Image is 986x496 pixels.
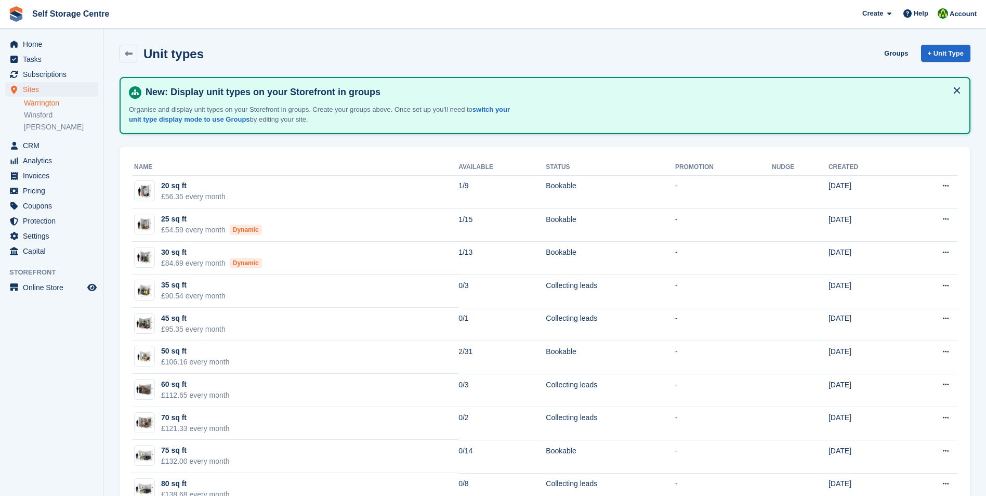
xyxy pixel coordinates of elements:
td: 1/13 [458,242,546,275]
td: - [675,341,772,374]
div: £90.54 every month [161,291,226,302]
a: menu [5,229,98,243]
div: £84.69 every month [161,258,262,269]
a: menu [5,199,98,213]
div: 45 sq ft [161,313,226,324]
span: Sites [23,82,85,97]
a: Winsford [24,110,98,120]
a: menu [5,280,98,295]
img: 35-sqft-unit%20(4).jpg [135,283,154,298]
td: Collecting leads [546,407,675,440]
td: - [675,308,772,341]
th: Available [458,159,546,176]
td: 0/3 [458,374,546,407]
span: Home [23,37,85,51]
span: Help [914,8,928,19]
div: £54.59 every month [161,225,262,236]
td: Collecting leads [546,275,675,308]
span: Storefront [9,267,103,278]
td: [DATE] [829,341,903,374]
td: Bookable [546,341,675,374]
span: Pricing [23,184,85,198]
td: 1/9 [458,175,546,208]
a: menu [5,244,98,258]
td: [DATE] [829,308,903,341]
a: menu [5,153,98,168]
td: [DATE] [829,242,903,275]
a: menu [5,37,98,51]
td: - [675,175,772,208]
th: Status [546,159,675,176]
div: 80 sq ft [161,478,230,489]
div: 25 sq ft [161,214,262,225]
th: Name [132,159,458,176]
img: 25.jpg [135,217,154,232]
span: Capital [23,244,85,258]
td: - [675,275,772,308]
td: 1/15 [458,208,546,242]
span: Settings [23,229,85,243]
a: menu [5,67,98,82]
span: Coupons [23,199,85,213]
td: Collecting leads [546,374,675,407]
a: menu [5,214,98,228]
td: 0/3 [458,275,546,308]
td: 0/14 [458,440,546,473]
div: Dynamic [230,258,262,268]
div: 50 sq ft [161,346,230,357]
td: Collecting leads [546,308,675,341]
img: 50.jpg [135,349,154,364]
a: Self Storage Centre [28,5,113,22]
td: - [675,407,772,440]
div: 35 sq ft [161,280,226,291]
span: Analytics [23,153,85,168]
div: £112.65 every month [161,390,230,401]
span: Protection [23,214,85,228]
h4: New: Display unit types on your Storefront in groups [141,86,961,98]
span: Account [950,9,977,19]
div: 20 sq ft [161,180,226,191]
img: 75.jpg [135,448,154,463]
a: Groups [880,45,912,62]
a: menu [5,52,98,67]
img: 30-sqft-unit%20(1).jpg [135,250,154,265]
td: [DATE] [829,175,903,208]
a: [PERSON_NAME] [24,122,98,132]
a: menu [5,82,98,97]
img: 70sqft.jpg [135,415,154,430]
td: 0/2 [458,407,546,440]
th: Nudge [772,159,829,176]
img: Diane Williams [938,8,948,19]
a: Preview store [86,281,98,294]
td: - [675,208,772,242]
span: Subscriptions [23,67,85,82]
td: [DATE] [829,374,903,407]
div: 60 sq ft [161,379,230,390]
th: Created [829,159,903,176]
span: Tasks [23,52,85,67]
div: £56.35 every month [161,191,226,202]
td: - [675,440,772,473]
td: [DATE] [829,407,903,440]
a: menu [5,168,98,183]
th: Promotion [675,159,772,176]
a: menu [5,138,98,153]
div: £106.16 every month [161,357,230,368]
td: [DATE] [829,208,903,242]
div: £132.00 every month [161,456,230,467]
div: Dynamic [230,225,262,235]
td: [DATE] [829,440,903,473]
img: stora-icon-8386f47178a22dfd0bd8f6a31ec36ba5ce8667c1dd55bd0f319d3a0aa187defe.svg [8,6,24,22]
td: Bookable [546,242,675,275]
td: Bookable [546,208,675,242]
td: Bookable [546,440,675,473]
a: Warrington [24,98,98,108]
td: - [675,242,772,275]
td: 0/1 [458,308,546,341]
a: menu [5,184,98,198]
td: [DATE] [829,275,903,308]
span: Online Store [23,280,85,295]
div: £95.35 every month [161,324,226,335]
div: 75 sq ft [161,445,230,456]
span: Invoices [23,168,85,183]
